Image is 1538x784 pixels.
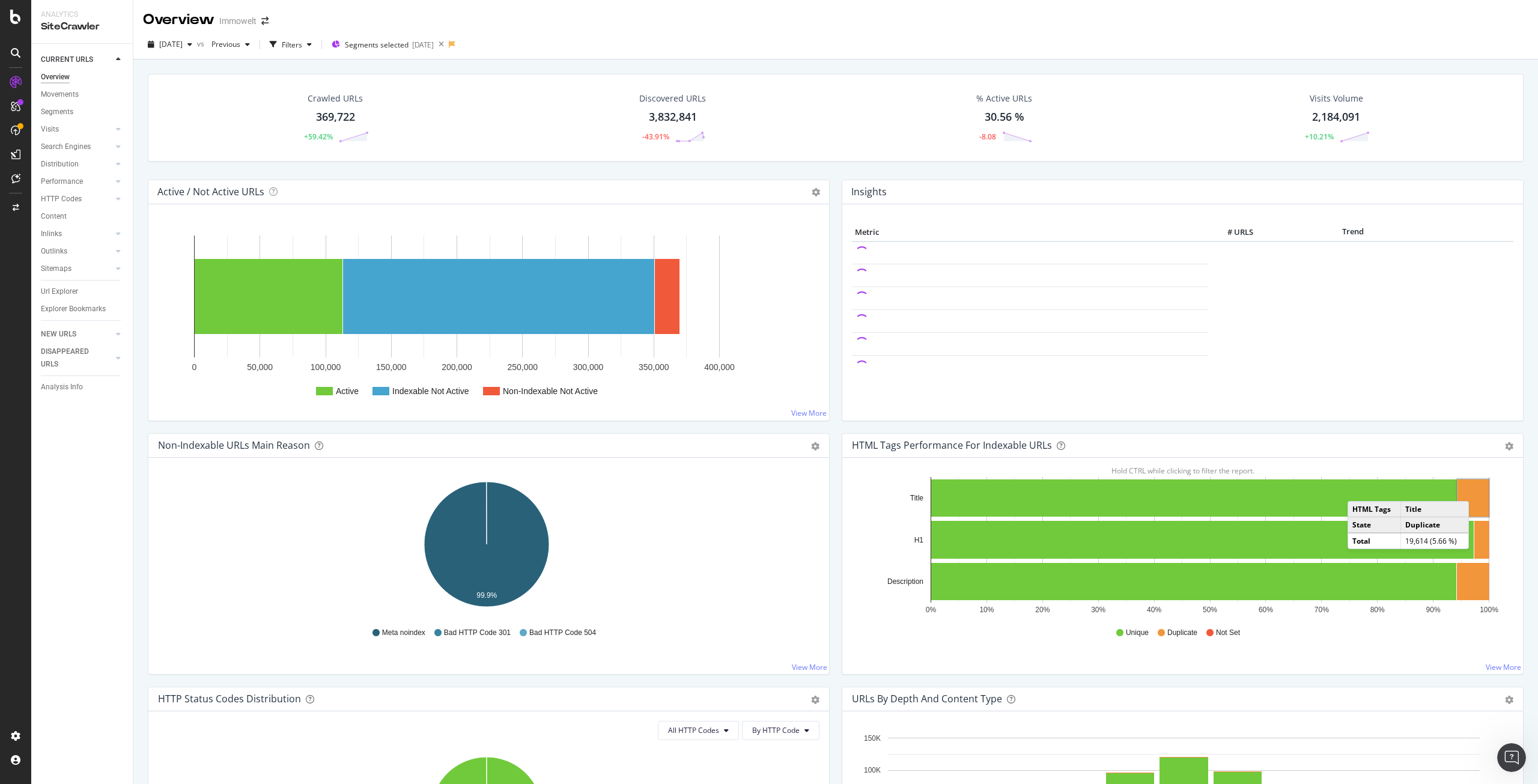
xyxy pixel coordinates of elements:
[476,591,497,600] text: 99.9%
[1505,696,1513,704] div: gear
[41,381,124,394] a: Analysis Info
[41,88,79,101] div: Movements
[1216,628,1240,638] span: Not Set
[41,210,67,223] div: Content
[507,362,538,372] text: 250,000
[41,345,112,371] a: DISAPPEARED URLS
[1310,93,1363,105] div: Visits Volume
[345,40,409,50] span: Segments selected
[41,210,124,223] a: Content
[926,606,937,614] text: 0%
[392,386,469,396] text: Indexable Not Active
[247,362,273,372] text: 50,000
[41,328,112,341] a: NEW URLS
[219,15,257,27] div: Immowelt
[444,628,511,638] span: Bad HTTP Code 301
[41,303,106,315] div: Explorer Bookmarks
[158,477,815,616] svg: A chart.
[41,106,73,118] div: Segments
[143,10,214,30] div: Overview
[197,38,207,49] span: vs
[158,439,310,451] div: Non-Indexable URLs Main Reason
[812,188,820,196] i: Options
[573,362,604,372] text: 300,000
[41,263,71,275] div: Sitemaps
[207,35,255,54] button: Previous
[642,132,669,142] div: -43.91%
[1505,442,1513,451] div: gear
[41,71,70,84] div: Overview
[265,35,317,54] button: Filters
[752,725,800,735] span: By HTTP Code
[41,123,59,136] div: Visits
[41,158,79,171] div: Distribution
[658,721,739,740] button: All HTTP Codes
[503,386,598,396] text: Non-Indexable Not Active
[336,386,359,396] text: Active
[157,184,264,200] h4: Active / Not Active URLs
[41,228,112,240] a: Inlinks
[41,345,102,371] div: DISAPPEARED URLS
[41,53,93,66] div: CURRENT URLS
[852,477,1509,616] div: A chart.
[1256,223,1450,242] th: Trend
[811,442,819,451] div: gear
[1401,502,1468,517] td: Title
[639,93,706,105] div: Discovered URLs
[41,193,112,205] a: HTTP Codes
[1305,132,1334,142] div: +10.21%
[1486,662,1521,672] a: View More
[811,696,819,704] div: gear
[327,35,434,54] button: Segments selected[DATE]
[1091,606,1105,614] text: 30%
[704,362,735,372] text: 400,000
[852,439,1052,451] div: HTML Tags Performance for Indexable URLs
[41,328,76,341] div: NEW URLS
[158,693,301,705] div: HTTP Status Codes Distribution
[41,285,78,298] div: Url Explorer
[41,228,62,240] div: Inlinks
[261,17,269,25] div: arrow-right-arrow-left
[979,132,996,142] div: -8.08
[864,734,881,743] text: 150K
[159,39,183,49] span: 2025 Jul. 4th
[1348,533,1401,548] td: Total
[979,606,994,614] text: 10%
[41,245,112,258] a: Outlinks
[158,223,815,411] svg: A chart.
[791,408,827,418] a: View More
[192,362,197,372] text: 0
[1312,109,1360,125] div: 2,184,091
[41,53,112,66] a: CURRENT URLS
[41,106,124,118] a: Segments
[1126,628,1149,638] span: Unique
[1147,606,1161,614] text: 40%
[851,184,887,200] h4: Insights
[41,303,124,315] a: Explorer Bookmarks
[1348,502,1401,517] td: HTML Tags
[41,10,123,20] div: Analytics
[41,71,124,84] a: Overview
[382,628,425,638] span: Meta noindex
[1370,606,1385,614] text: 80%
[910,494,924,502] text: Title
[442,362,472,372] text: 200,000
[649,109,697,125] div: 3,832,841
[41,123,112,136] a: Visits
[852,223,1208,242] th: Metric
[41,263,112,275] a: Sitemaps
[41,175,112,188] a: Performance
[41,158,112,171] a: Distribution
[1035,606,1050,614] text: 20%
[1259,606,1273,614] text: 60%
[304,132,333,142] div: +59.42%
[976,93,1032,105] div: % Active URLs
[41,88,124,101] a: Movements
[1315,606,1329,614] text: 70%
[376,362,407,372] text: 150,000
[639,362,669,372] text: 350,000
[1348,517,1401,533] td: State
[41,175,83,188] div: Performance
